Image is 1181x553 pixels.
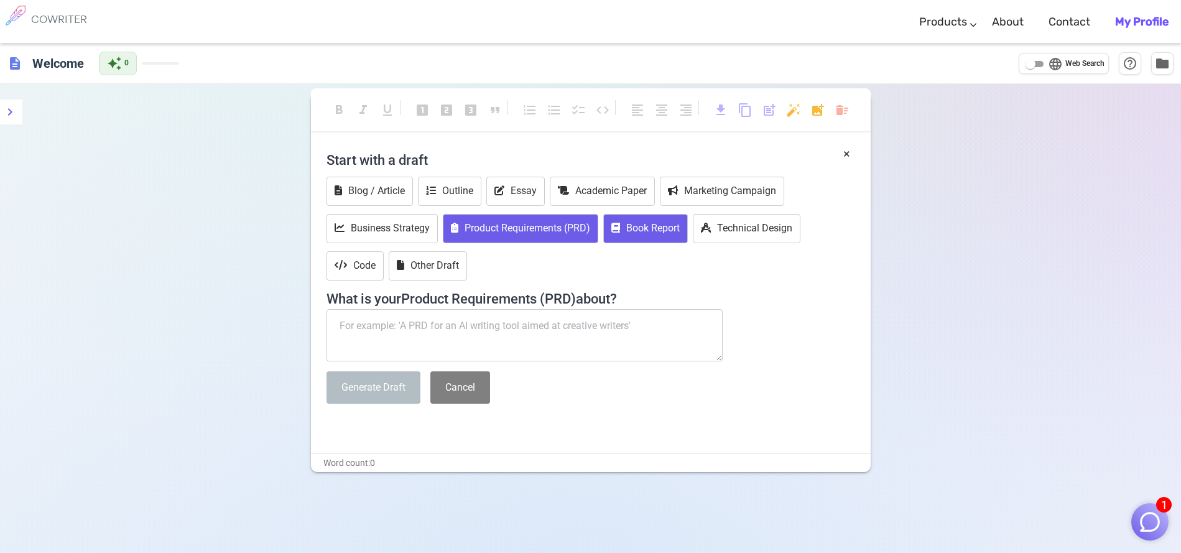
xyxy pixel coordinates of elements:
span: help_outline [1123,56,1137,71]
b: My Profile [1115,15,1169,29]
span: looks_3 [463,103,478,118]
button: Product Requirements (PRD) [443,214,598,243]
button: 1 [1131,503,1169,541]
span: description [7,56,22,71]
span: format_list_numbered [522,103,537,118]
span: code [595,103,610,118]
span: Web Search [1065,58,1105,70]
span: checklist [571,103,586,118]
span: looks_two [439,103,454,118]
span: add_photo_alternate [810,103,825,118]
button: Technical Design [693,214,800,243]
button: Outline [418,177,481,206]
span: format_bold [331,103,346,118]
span: language [1048,57,1063,72]
button: × [843,145,850,163]
span: format_italic [356,103,371,118]
span: delete_sweep [835,103,850,118]
h6: COWRITER [31,14,87,25]
span: download [713,103,728,118]
button: Marketing Campaign [660,177,784,206]
h4: Start with a draft [327,145,855,175]
a: About [992,4,1024,40]
span: 1 [1156,497,1172,513]
span: 0 [124,57,129,70]
span: auto_fix_high [786,103,801,118]
a: Contact [1049,4,1090,40]
button: Business Strategy [327,214,438,243]
button: Generate Draft [327,371,420,404]
span: format_list_bulleted [547,103,562,118]
span: format_underlined [380,103,395,118]
h4: What is your Product Requirements (PRD) about? [327,284,855,307]
div: Word count: 0 [311,454,871,472]
a: My Profile [1115,4,1169,40]
span: folder [1155,56,1170,71]
button: Book Report [603,214,688,243]
h6: Click to edit title [27,51,89,76]
button: Manage Documents [1151,52,1174,75]
button: Other Draft [389,251,467,281]
a: Products [919,4,967,40]
button: Academic Paper [550,177,655,206]
button: Code [327,251,384,281]
button: Cancel [430,371,490,404]
span: format_align_center [654,103,669,118]
button: Help & Shortcuts [1119,52,1141,75]
span: format_align_right [678,103,693,118]
span: looks_one [415,103,430,118]
span: auto_awesome [107,56,122,71]
img: Close chat [1138,510,1162,534]
span: post_add [762,103,777,118]
button: Blog / Article [327,177,413,206]
span: format_align_left [630,103,645,118]
span: content_copy [738,103,753,118]
button: Essay [486,177,545,206]
span: format_quote [488,103,503,118]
